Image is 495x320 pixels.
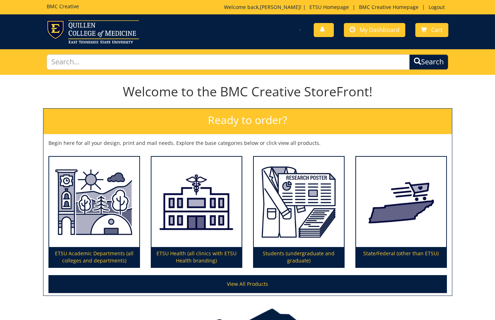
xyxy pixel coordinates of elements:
[355,4,422,10] a: BMC Creative Homepage
[260,4,300,10] a: [PERSON_NAME]
[356,157,446,268] a: State/Federal (other than ETSU)
[151,157,242,268] a: ETSU Health (all clinics with ETSU Health branding)
[224,4,448,11] p: Welcome back, ! | | |
[47,4,79,9] h5: BMC Creative
[415,23,448,37] a: Cart
[47,54,410,70] input: Search...
[360,26,400,34] span: My Dashboard
[425,4,448,10] a: Logout
[47,20,139,44] img: ETSU logo
[306,4,352,10] a: ETSU Homepage
[151,157,242,247] img: ETSU Health (all clinics with ETSU Health branding)
[48,140,447,147] p: Begin here for all your design, print and mail needs. Explore the base categories below or click ...
[356,247,446,267] p: State/Federal (other than ETSU)
[43,84,452,99] h1: Welcome to the BMC Creative StoreFront!
[49,247,139,267] p: ETSU Academic Departments (all colleges and departments)
[356,157,446,247] img: State/Federal (other than ETSU)
[344,23,405,37] a: My Dashboard
[431,26,443,34] span: Cart
[151,247,242,267] p: ETSU Health (all clinics with ETSU Health branding)
[49,157,139,268] a: ETSU Academic Departments (all colleges and departments)
[48,275,447,293] a: View All Products
[254,157,344,268] a: Students (undergraduate and graduate)
[254,157,344,247] img: Students (undergraduate and graduate)
[409,54,448,70] button: Search
[43,109,452,134] h2: Ready to order?
[254,247,344,267] p: Students (undergraduate and graduate)
[49,157,139,247] img: ETSU Academic Departments (all colleges and departments)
